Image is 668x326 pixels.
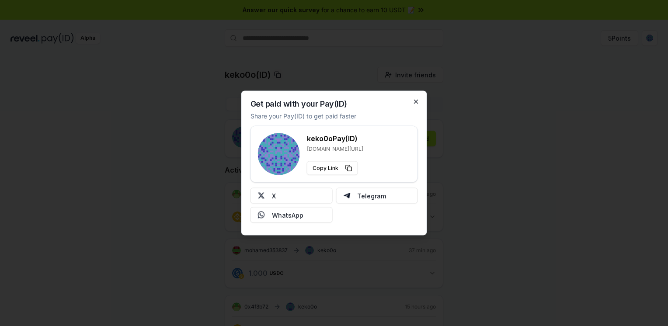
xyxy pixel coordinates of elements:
button: Telegram [336,188,418,204]
h2: Get paid with your Pay(ID) [250,100,347,108]
button: WhatsApp [250,207,333,223]
img: Whatsapp [258,212,265,218]
img: X [258,192,265,199]
img: Telegram [343,192,350,199]
h3: keko0o Pay(ID) [307,133,363,144]
button: X [250,188,333,204]
button: Copy Link [307,161,358,175]
p: Share your Pay(ID) to get paid faster [250,111,356,121]
p: [DOMAIN_NAME][URL] [307,146,363,153]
